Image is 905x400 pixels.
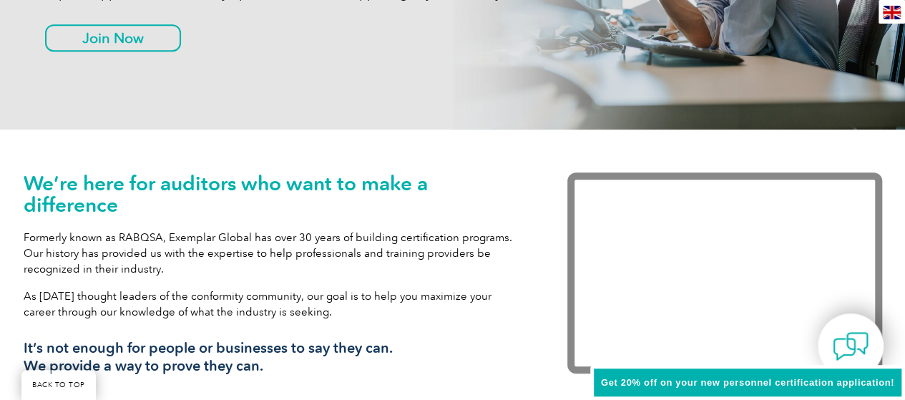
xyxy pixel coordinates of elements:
[24,230,524,277] p: Formerly known as RABQSA, Exemplar Global has over 30 years of building certification programs. O...
[567,172,882,374] iframe: Exemplar Global: Working together to make a difference
[833,328,869,364] img: contact-chat.png
[21,370,96,400] a: BACK TO TOP
[883,6,901,19] img: en
[24,172,524,215] h1: We’re here for auditors who want to make a difference
[601,377,894,388] span: Get 20% off on your new personnel certification application!
[45,24,181,52] a: Join Now
[24,339,524,375] h3: It’s not enough for people or businesses to say they can. We provide a way to prove they can.
[24,288,524,320] p: As [DATE] thought leaders of the conformity community, our goal is to help you maximize your care...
